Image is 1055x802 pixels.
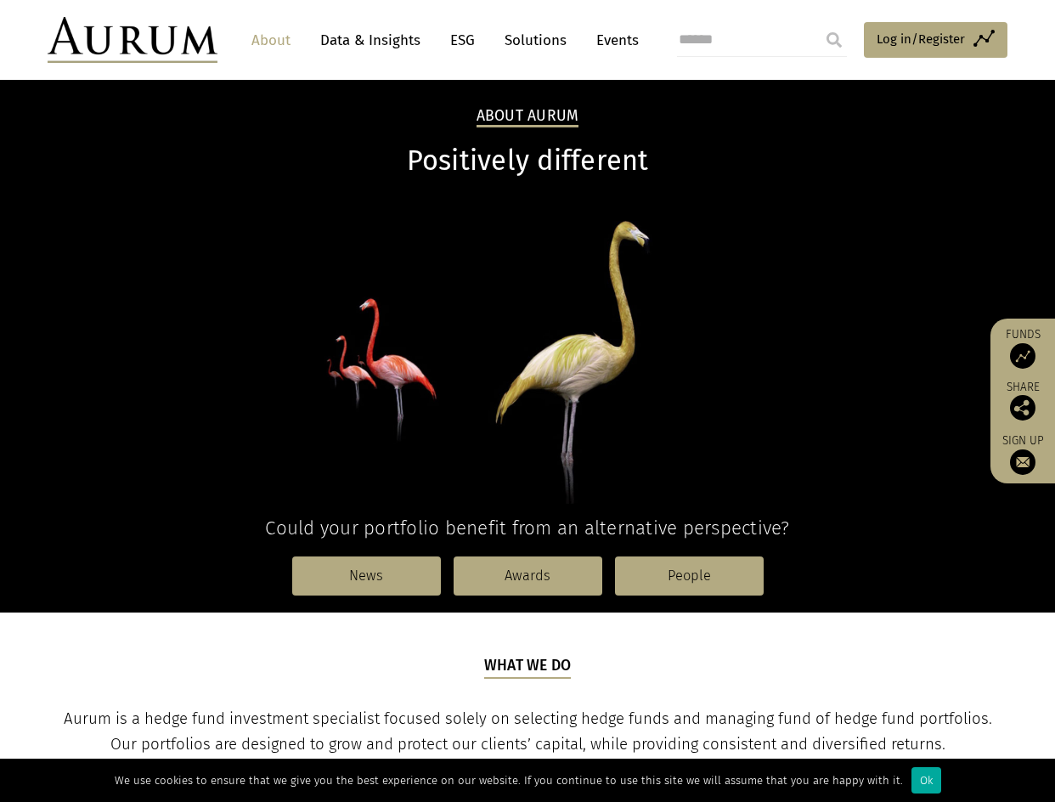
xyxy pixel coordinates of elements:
img: Share this post [1010,395,1035,421]
h1: Positively different [48,144,1007,178]
a: Awards [454,556,602,596]
img: Sign up to our newsletter [1010,449,1035,475]
a: About [243,25,299,56]
h2: About Aurum [477,107,579,127]
span: Aurum is a hedge fund investment specialist focused solely on selecting hedge funds and managing ... [64,709,992,754]
h4: Could your portfolio benefit from an alternative perspective? [48,517,1007,539]
img: Aurum [48,17,217,63]
a: News [292,556,441,596]
a: Sign up [999,433,1047,475]
a: Solutions [496,25,575,56]
a: Data & Insights [312,25,429,56]
a: ESG [442,25,483,56]
h5: What we do [484,655,572,679]
a: Funds [999,327,1047,369]
span: Log in/Register [877,29,965,49]
a: Log in/Register [864,22,1007,58]
a: People [615,556,764,596]
div: Share [999,381,1047,421]
img: Access Funds [1010,343,1035,369]
a: Events [588,25,639,56]
input: Submit [817,23,851,57]
div: Ok [911,767,941,794]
